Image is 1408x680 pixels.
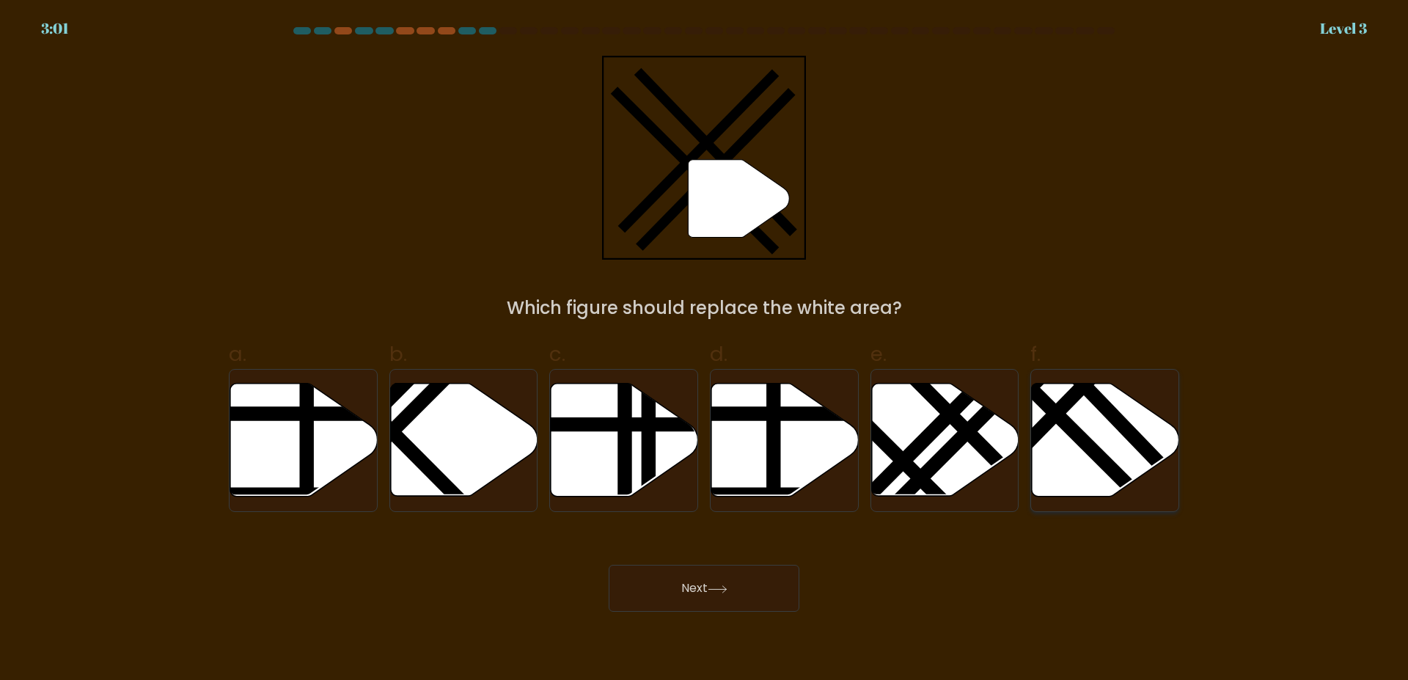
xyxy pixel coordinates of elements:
[710,340,727,368] span: d.
[238,295,1170,321] div: Which figure should replace the white area?
[389,340,407,368] span: b.
[549,340,565,368] span: c.
[1030,340,1041,368] span: f.
[870,340,887,368] span: e.
[229,340,246,368] span: a.
[41,18,69,40] div: 3:01
[609,565,799,612] button: Next
[1320,18,1367,40] div: Level 3
[688,160,789,238] g: "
